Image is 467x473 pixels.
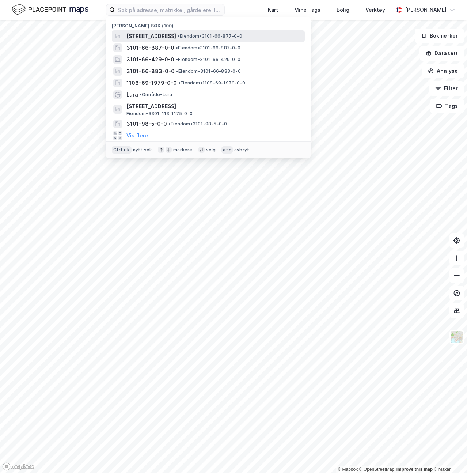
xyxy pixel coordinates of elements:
[126,43,174,52] span: 3101-66-887-0-0
[221,146,233,154] div: esc
[422,64,464,78] button: Analyse
[178,33,242,39] span: Eiendom • 3101-66-877-0-0
[168,121,171,126] span: •
[430,438,467,473] div: Kontrollprogram for chat
[176,45,178,50] span: •
[126,102,302,111] span: [STREET_ADDRESS]
[126,131,148,140] button: Vis flere
[178,80,245,86] span: Eiendom • 1108-69-1979-0-0
[430,438,467,473] iframe: Chat Widget
[126,90,138,99] span: Lura
[338,467,358,472] a: Mapbox
[405,5,447,14] div: [PERSON_NAME]
[206,147,216,153] div: velg
[365,5,385,14] div: Verktøy
[415,29,464,43] button: Bokmerker
[140,92,142,97] span: •
[126,55,174,64] span: 3101-66-429-0-0
[168,121,227,127] span: Eiendom • 3101-98-5-0-0
[12,3,88,16] img: logo.f888ab2527a4732fd821a326f86c7f29.svg
[176,68,178,74] span: •
[126,120,167,128] span: 3101-98-5-0-0
[126,79,177,87] span: 1108-69-1979-0-0
[126,67,175,76] span: 3101-66-883-0-0
[178,80,181,86] span: •
[178,33,180,39] span: •
[359,467,395,472] a: OpenStreetMap
[133,147,152,153] div: nytt søk
[126,32,176,41] span: [STREET_ADDRESS]
[115,4,224,15] input: Søk på adresse, matrikkel, gårdeiere, leietakere eller personer
[140,92,172,98] span: Område • Lura
[268,5,278,14] div: Kart
[294,5,320,14] div: Mine Tags
[176,68,241,74] span: Eiendom • 3101-66-883-0-0
[2,462,34,471] a: Mapbox homepage
[176,57,178,62] span: •
[234,147,249,153] div: avbryt
[106,17,311,30] div: [PERSON_NAME] søk (100)
[430,99,464,113] button: Tags
[112,146,132,154] div: Ctrl + k
[419,46,464,61] button: Datasett
[337,5,349,14] div: Bolig
[176,45,240,51] span: Eiendom • 3101-66-887-0-0
[450,330,464,344] img: Z
[429,81,464,96] button: Filter
[173,147,192,153] div: markere
[396,467,433,472] a: Improve this map
[176,57,240,63] span: Eiendom • 3101-66-429-0-0
[126,111,193,117] span: Eiendom • 3301-113-1175-0-0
